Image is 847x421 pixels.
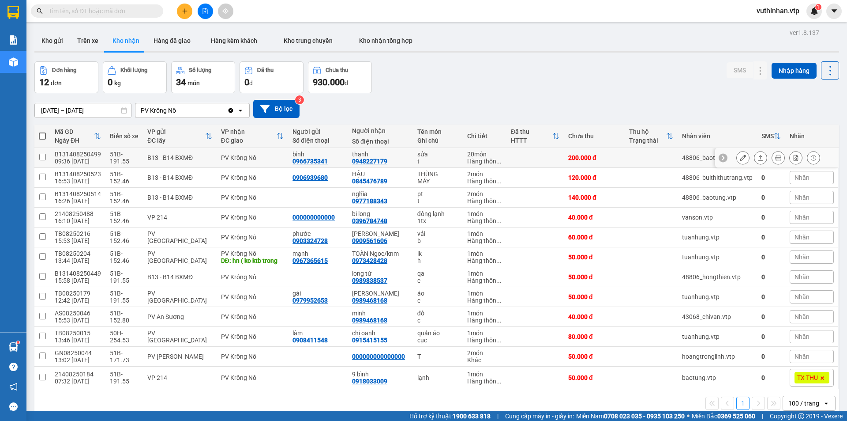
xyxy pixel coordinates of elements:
div: Giao hàng [754,151,767,164]
input: Select a date range. [35,103,131,118]
div: Chưa thu [326,67,348,73]
span: 34 [176,77,186,87]
div: 0903324728 [292,237,328,244]
button: Trên xe [70,30,105,51]
div: Người nhận [352,127,409,134]
div: bi long [352,210,409,217]
div: baotung.vtp [682,374,753,381]
button: Số lượng34món [171,61,235,93]
button: Đã thu0đ [240,61,304,93]
svg: open [237,107,244,114]
button: file-add [198,4,213,19]
div: T [417,353,459,360]
div: 2 món [467,171,502,178]
div: B13 - B14 BXMĐ [147,273,212,281]
sup: 1 [17,341,19,344]
div: 1 món [467,270,502,277]
div: 0977188343 [352,197,387,205]
div: lạnh [417,374,459,381]
div: PV Krông Nô [221,353,284,360]
div: 1 món [467,371,502,378]
div: 0 [761,374,781,381]
div: 0909561606 [352,237,387,244]
img: icon-new-feature [810,7,818,15]
div: SMS [761,133,774,140]
div: 1 món [467,310,502,317]
span: | [497,411,498,421]
div: Tên món [417,128,459,135]
div: long tứ [352,270,409,277]
div: 80.000 đ [568,333,620,340]
sup: 1 [815,4,821,10]
input: Tìm tên, số ĐT hoặc mã đơn [49,6,153,16]
div: 50.000 đ [568,293,620,300]
div: TB08250216 [55,230,101,237]
div: Chưa thu [568,133,620,140]
div: HẬU [352,171,409,178]
button: Nhập hàng [772,63,817,79]
div: B13 - B14 BXMĐ [147,154,212,161]
div: Số điện thoại [292,137,343,144]
div: Hàng thông thường [467,178,502,185]
div: 1 món [467,230,502,237]
span: Nhãn [795,353,810,360]
div: Hàng thông thường [467,378,502,385]
div: 50H-254.53 [110,330,139,344]
span: vuthinhan.vtp [750,5,806,16]
div: c [417,317,459,324]
div: 43068_chivan.vtp [682,313,753,320]
div: áo [417,290,459,297]
span: ... [496,277,502,284]
div: bình [292,151,343,158]
div: Biển số xe [110,133,139,140]
div: 100 / trang [788,399,819,408]
span: 930.000 [313,77,345,87]
div: VP nhận [221,128,277,135]
div: PV [GEOGRAPHIC_DATA] [147,230,212,244]
div: Mã GD [55,128,94,135]
div: Chi tiết [467,133,502,140]
div: Số lượng [189,67,211,73]
th: Toggle SortBy [217,125,289,148]
div: PV Krông Nô [221,174,284,181]
div: TOÀN Ngoc/knm [352,250,409,257]
div: 51B-152.46 [110,210,139,224]
div: ĐC giao [221,137,277,144]
span: Miền Bắc [692,411,755,421]
th: Toggle SortBy [143,125,217,148]
div: vải [417,230,459,237]
span: ... [496,178,502,185]
div: VP gửi [147,128,205,135]
span: message [9,402,18,411]
div: 0 [761,273,781,281]
div: 13:46 [DATE] [55,337,101,344]
div: 0 [761,254,781,261]
div: Người gửi [292,128,343,135]
div: PV Krông Nô [221,374,284,381]
span: caret-down [830,7,838,15]
div: 0979952653 [292,297,328,304]
div: THÙNG [417,171,459,178]
div: 16:26 [DATE] [55,197,101,205]
div: 1 món [467,290,502,297]
div: 0967365615 [292,257,328,264]
span: đơn [51,80,62,87]
div: 140.000 đ [568,194,620,201]
div: DĐ: hn ( ko ktb trong [221,257,284,264]
div: t [417,197,459,205]
div: 0908411548 [292,337,328,344]
div: 51B-152.46 [110,250,139,264]
div: tuanhung.vtp [682,333,753,340]
th: Toggle SortBy [625,125,678,148]
div: 13:02 [DATE] [55,357,101,364]
div: 0906939680 [292,174,328,181]
div: Ghi chú [417,137,459,144]
div: tuanhung.vtp [682,234,753,241]
div: B13 - B14 BXMĐ [147,174,212,181]
div: 1 món [467,210,502,217]
div: VP 214 [147,214,212,221]
div: ĐC lấy [147,137,205,144]
div: Khác [467,357,502,364]
div: VP 214 [147,374,212,381]
button: plus [177,4,192,19]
